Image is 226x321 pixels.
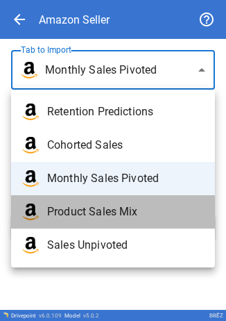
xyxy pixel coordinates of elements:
[47,204,204,220] span: Product Sales Mix
[47,104,204,120] span: Retention Predictions
[22,104,39,120] img: brand icon not found
[22,237,39,254] img: brand icon not found
[47,137,204,154] span: Cohorted Sales
[47,170,204,187] span: Monthly Sales Pivoted
[22,137,39,154] img: brand icon not found
[22,170,39,187] img: brand icon not found
[22,204,39,220] img: brand icon not found
[47,237,204,254] span: Sales Unpivoted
